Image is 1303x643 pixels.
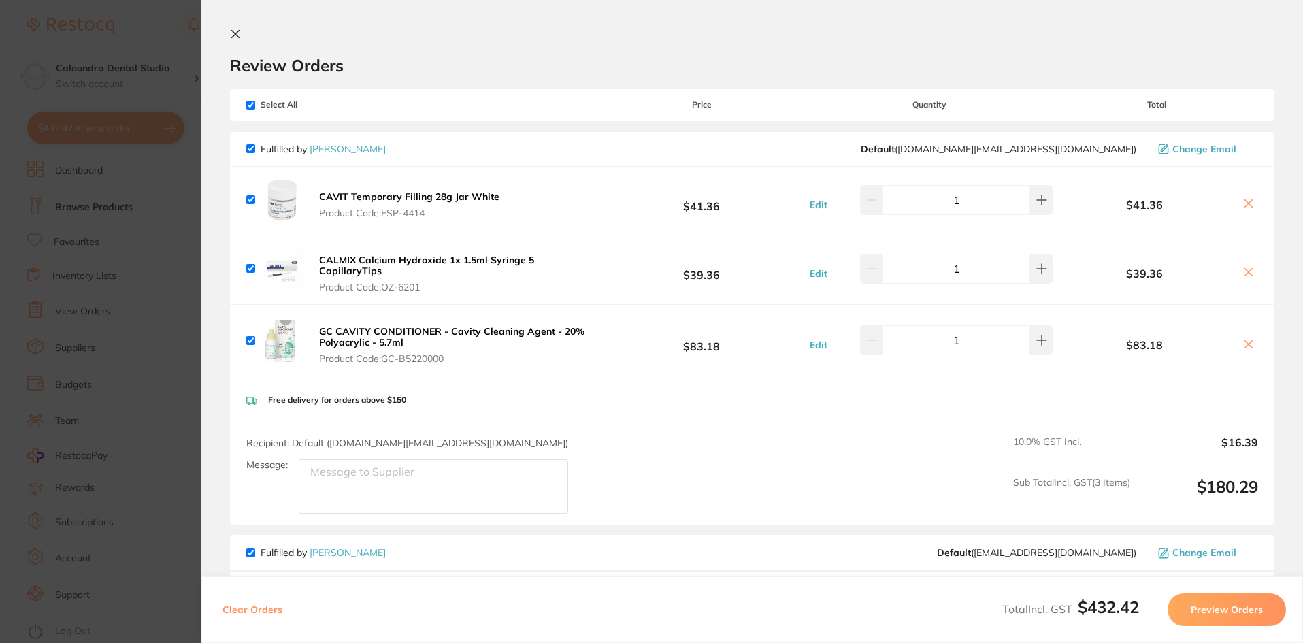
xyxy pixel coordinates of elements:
[246,100,382,110] span: Select All
[861,143,895,155] b: Default
[218,593,286,626] button: Clear Orders
[261,547,386,558] p: Fulfilled by
[261,247,304,291] img: cGQ0czB1cA
[310,143,386,155] a: [PERSON_NAME]
[261,178,304,222] img: cDNrcjB2OQ
[319,325,584,348] b: GC CAVITY CONDITIONER - Cavity Cleaning Agent - 20% Polyacrylic - 5.7ml
[600,328,802,353] b: $83.18
[1056,100,1258,110] span: Total
[319,191,499,203] b: CAVIT Temporary Filling 28g Jar White
[1002,602,1139,616] span: Total Incl. GST
[315,254,600,293] button: CALMIX Calcium Hydroxide 1x 1.5ml Syringe 5 CapillaryTips Product Code:OZ-6201
[319,353,596,364] span: Product Code: GC-B5220000
[319,208,499,218] span: Product Code: ESP-4414
[1056,339,1234,351] b: $83.18
[1056,199,1234,211] b: $41.36
[261,318,304,362] img: MzE5dTdxeQ
[1013,477,1130,514] span: Sub Total Incl. GST ( 3 Items)
[1172,547,1236,558] span: Change Email
[268,395,406,405] p: Free delivery for orders above $150
[600,100,802,110] span: Price
[806,339,831,351] button: Edit
[1056,267,1234,280] b: $39.36
[319,282,596,293] span: Product Code: OZ-6201
[261,144,386,154] p: Fulfilled by
[1141,477,1258,514] output: $180.29
[937,546,971,559] b: Default
[1172,144,1236,154] span: Change Email
[246,459,288,471] label: Message:
[1154,546,1258,559] button: Change Email
[1168,593,1286,626] button: Preview Orders
[315,191,504,219] button: CAVIT Temporary Filling 28g Jar White Product Code:ESP-4414
[937,547,1136,558] span: save@adamdental.com.au
[1078,597,1139,617] b: $432.42
[806,267,831,280] button: Edit
[1141,436,1258,466] output: $16.39
[600,256,802,281] b: $39.36
[1154,143,1258,155] button: Change Email
[310,546,386,559] a: [PERSON_NAME]
[315,325,600,365] button: GC CAVITY CONDITIONER - Cavity Cleaning Agent - 20% Polyacrylic - 5.7ml Product Code:GC-B5220000
[861,144,1136,154] span: customer.care@henryschein.com.au
[319,254,534,277] b: CALMIX Calcium Hydroxide 1x 1.5ml Syringe 5 CapillaryTips
[600,187,802,212] b: $41.36
[246,437,568,449] span: Recipient: Default ( [DOMAIN_NAME][EMAIL_ADDRESS][DOMAIN_NAME] )
[230,55,1274,76] h2: Review Orders
[803,100,1056,110] span: Quantity
[1013,436,1130,466] span: 10.0 % GST Incl.
[806,199,831,211] button: Edit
